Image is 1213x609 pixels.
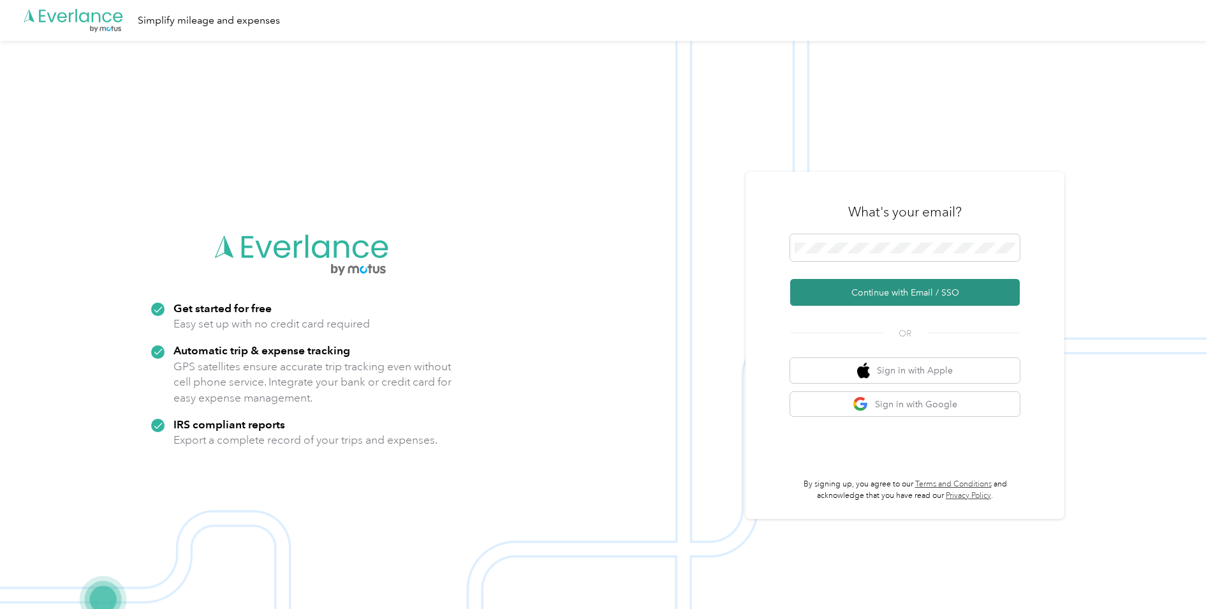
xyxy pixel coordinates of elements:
[790,279,1020,306] button: Continue with Email / SSO
[173,343,350,357] strong: Automatic trip & expense tracking
[138,13,280,29] div: Simplify mileage and expenses
[790,479,1020,501] p: By signing up, you agree to our and acknowledge that you have read our .
[173,359,452,406] p: GPS satellites ensure accurate trip tracking even without cell phone service. Integrate your bank...
[946,491,991,500] a: Privacy Policy
[1142,538,1213,609] iframe: Everlance-gr Chat Button Frame
[173,301,272,315] strong: Get started for free
[853,396,869,412] img: google logo
[790,392,1020,417] button: google logoSign in with Google
[173,417,285,431] strong: IRS compliant reports
[173,316,370,332] p: Easy set up with no credit card required
[790,358,1020,383] button: apple logoSign in with Apple
[173,432,437,448] p: Export a complete record of your trips and expenses.
[883,327,927,340] span: OR
[848,203,962,221] h3: What's your email?
[915,479,992,489] a: Terms and Conditions
[857,363,870,379] img: apple logo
